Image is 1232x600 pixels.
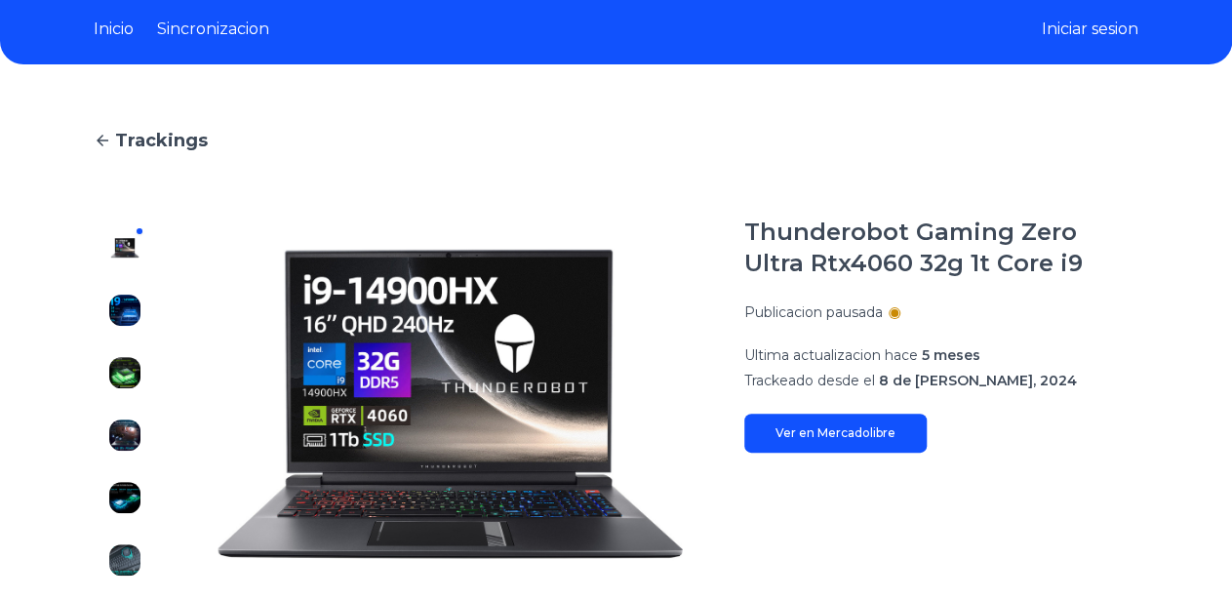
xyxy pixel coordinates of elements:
[744,217,1138,279] h1: Thunderobot Gaming Zero Ultra Rtx4060 32g 1t Core i9
[744,302,883,322] p: Publicacion pausada
[109,295,140,326] img: Thunderobot Gaming Zero Ultra Rtx4060 32g 1t Core i9
[109,232,140,263] img: Thunderobot Gaming Zero Ultra Rtx4060 32g 1t Core i9
[744,414,927,453] a: Ver en Mercadolibre
[744,372,875,389] span: Trackeado desde el
[94,127,1138,154] a: Trackings
[94,18,134,41] a: Inicio
[195,217,705,591] img: Thunderobot Gaming Zero Ultra Rtx4060 32g 1t Core i9
[744,346,918,364] span: Ultima actualizacion hace
[922,346,980,364] span: 5 meses
[109,544,140,576] img: Thunderobot Gaming Zero Ultra Rtx4060 32g 1t Core i9
[157,18,269,41] a: Sincronizacion
[109,357,140,388] img: Thunderobot Gaming Zero Ultra Rtx4060 32g 1t Core i9
[109,482,140,513] img: Thunderobot Gaming Zero Ultra Rtx4060 32g 1t Core i9
[109,420,140,451] img: Thunderobot Gaming Zero Ultra Rtx4060 32g 1t Core i9
[1042,18,1138,41] button: Iniciar sesion
[115,127,208,154] span: Trackings
[879,372,1077,389] span: 8 de [PERSON_NAME], 2024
